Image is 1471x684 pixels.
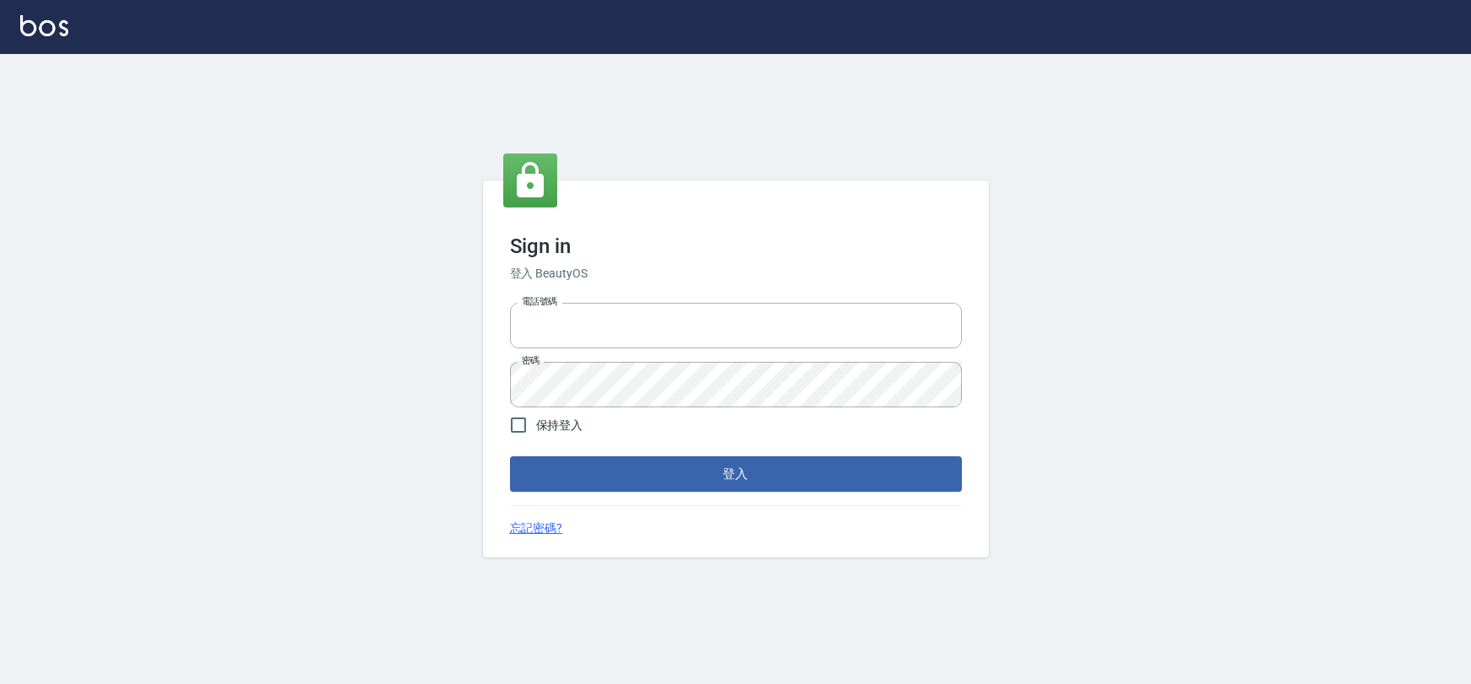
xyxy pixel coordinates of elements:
label: 密碼 [522,354,540,367]
img: Logo [20,15,68,36]
a: 忘記密碼? [510,520,563,537]
h6: 登入 BeautyOS [510,265,962,283]
button: 登入 [510,456,962,492]
h3: Sign in [510,234,962,258]
span: 保持登入 [536,417,583,434]
label: 電話號碼 [522,295,557,308]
